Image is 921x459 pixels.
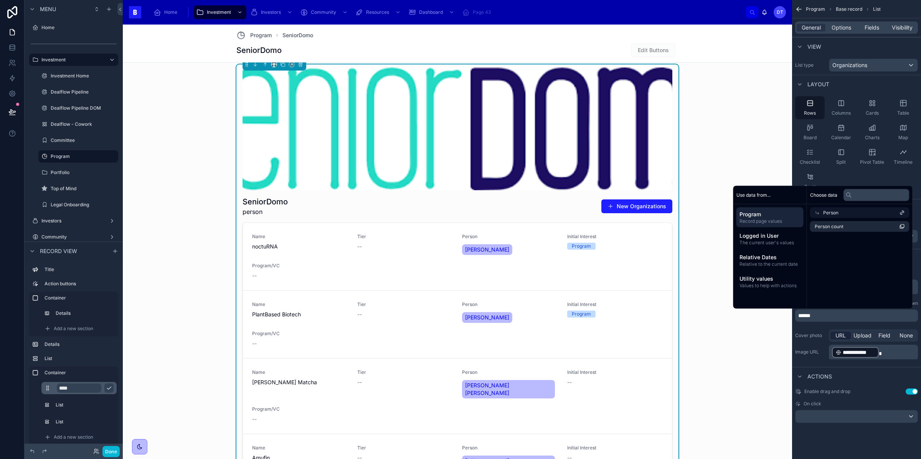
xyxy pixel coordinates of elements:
div: scrollable content [25,260,123,444]
button: Board [795,121,825,144]
span: [PERSON_NAME] [465,314,509,321]
label: Portfolio [51,169,117,176]
div: Program [572,311,591,318]
span: Program [739,211,801,218]
label: Container [45,295,115,301]
span: Person [462,369,558,375]
a: Top of Mind [38,183,118,195]
span: -- [357,378,362,386]
span: Actions [807,373,832,380]
span: Menu [40,5,56,13]
span: Utility values [739,275,801,283]
span: Calendar [831,135,851,141]
div: scrollable content [733,204,807,295]
label: Image URL [795,349,826,355]
div: scrollable content [147,4,746,21]
button: Cards [857,96,887,119]
span: Investment [207,9,231,15]
label: Top of Mind [51,186,117,192]
span: Add a new section [54,326,93,332]
span: Upload [853,332,871,339]
a: Dealflow Pipeline DOM [38,102,118,114]
a: Home [151,5,183,19]
span: Page 43 [473,9,491,15]
button: Map [888,121,918,144]
a: Program [236,31,272,40]
label: Committee [51,137,117,143]
a: Legal Onboarding [38,199,118,211]
a: Investment [29,54,118,66]
span: Dashboard [419,9,443,15]
span: -- [357,243,362,250]
span: Name [252,234,348,240]
span: Rows [804,110,816,116]
span: Board [804,135,817,141]
span: Field [878,332,890,339]
span: Enable drag and drop [804,388,850,395]
span: Cards [866,110,879,116]
span: Charts [865,135,880,141]
span: Program/VC [252,406,348,412]
a: Page 43 [460,5,496,19]
span: person [243,207,288,216]
span: Checklist [800,159,820,165]
span: Record page values [739,218,801,224]
span: Program/VC [252,331,348,337]
span: Initial Interest [567,301,663,308]
span: Logged in User [739,232,801,240]
span: [PERSON_NAME] [PERSON_NAME] [465,382,552,397]
span: URL [835,332,846,339]
button: New Organizations [601,199,672,213]
span: Relative Dates [739,253,801,261]
span: Tier [357,301,453,308]
label: List [56,419,114,425]
div: scrollable content [795,309,918,322]
span: Program [250,31,272,39]
a: Community [29,231,118,243]
h1: SeniorDomo [243,196,288,207]
button: Checklist [795,145,825,168]
span: Add a new section [54,434,93,440]
label: Community [41,234,106,240]
span: Person [823,210,838,216]
span: [PERSON_NAME] Matcha [252,378,348,386]
span: -- [252,340,257,347]
a: Investment [194,5,246,19]
button: Gantt [795,170,825,193]
span: Program/VC [252,263,348,269]
label: Details [56,310,114,316]
label: Details [45,341,115,347]
button: Rows [795,96,825,119]
label: Home [41,25,117,31]
span: Fields [865,24,879,31]
span: View [807,43,821,51]
button: Done [102,446,120,457]
span: Program [806,6,825,12]
span: -- [567,378,572,386]
div: Program [572,243,591,250]
button: Charts [857,121,887,144]
span: Choose data [810,192,837,198]
button: Organizations [829,59,918,72]
a: Home [29,21,118,34]
span: On click [804,401,821,407]
label: Investors [41,218,106,224]
span: Investors [261,9,281,15]
span: Timeline [894,159,913,165]
span: Organizations [832,61,867,69]
span: -- [252,272,257,280]
span: Base record [836,6,862,12]
span: Columns [832,110,851,116]
span: General [802,24,821,31]
img: App logo [129,6,141,18]
span: List [873,6,881,12]
a: NamenoctuRNATier--Person[PERSON_NAME]Initial InterestProgramProgram/VC-- [243,223,672,290]
button: Timeline [888,145,918,168]
a: Dashboard [406,5,458,19]
label: Legal Onboarding [51,202,117,208]
label: Cover photo [795,332,826,339]
a: [PERSON_NAME] [PERSON_NAME] [462,380,555,398]
span: PlantBased Biotech [252,311,348,318]
span: Record view [40,247,77,255]
a: Program [38,150,118,163]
